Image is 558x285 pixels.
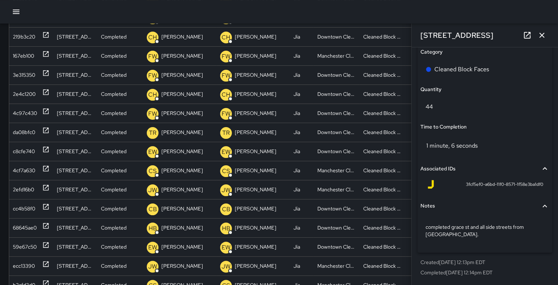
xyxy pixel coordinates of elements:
div: 4cf7a630 [13,161,35,180]
p: EW [148,243,157,252]
div: 219b3c20 [13,28,35,46]
p: CH [222,90,230,99]
p: [PERSON_NAME] [235,238,276,256]
div: Jia [290,237,314,256]
p: CH [148,90,157,99]
p: [PERSON_NAME] [235,199,276,218]
div: Manchester Cleaning [314,161,360,180]
p: TR [222,129,230,137]
div: 3e315350 [13,66,35,84]
p: [PERSON_NAME] [161,238,203,256]
div: Downtown Cleaning [314,104,360,123]
p: [PERSON_NAME] [235,66,276,84]
p: CH [222,33,230,42]
p: Completed [101,238,127,256]
div: Cleaned Block Faces [360,46,405,65]
p: Completed [101,199,127,218]
p: [PERSON_NAME] [161,199,203,218]
div: Downtown Cleaning [314,84,360,104]
div: Cleaned Block Faces [360,218,405,237]
div: 320 Hull Street [53,27,97,46]
p: [PERSON_NAME] [161,161,203,180]
div: Jia [290,46,314,65]
div: Jia [290,199,314,218]
div: 200 North 17th Street [53,84,97,104]
div: cc4b58f0 [13,199,35,218]
div: ecc13390 [13,257,35,275]
p: [PERSON_NAME] [235,161,276,180]
div: Jia [290,142,314,161]
p: Completed [101,104,127,123]
div: Manchester Cleaning [314,46,360,65]
p: EW [222,243,230,252]
div: 4c97c430 [13,104,37,123]
div: 400 Hull Street [53,46,97,65]
p: Completed [101,66,127,84]
div: Jia [290,161,314,180]
div: 20 South 14th Street [53,65,97,84]
p: [PERSON_NAME] [235,257,276,275]
p: HB [222,224,230,233]
div: 68645ae0 [13,219,37,237]
p: Completed [101,47,127,65]
div: 201 West Main Street [53,237,97,256]
p: FW [222,71,230,80]
p: FW [148,109,157,118]
p: [PERSON_NAME] [161,47,203,65]
div: 1403 East Main Street [53,123,97,142]
div: Downtown Cleaning [314,218,360,237]
p: [PERSON_NAME] [235,85,276,104]
p: [PERSON_NAME] [235,28,276,46]
div: 2e4c1200 [13,85,36,104]
div: Cleaned Block Faces [360,65,405,84]
div: Cleaned Block Faces [360,161,405,180]
div: 2efd16b0 [13,180,34,199]
div: 167eb100 [13,47,34,65]
p: [PERSON_NAME] [235,142,276,161]
div: Downtown Cleaning [314,123,360,142]
p: Completed [101,142,127,161]
div: Jia [290,27,314,46]
div: Cleaned Block Faces [360,84,405,104]
p: Completed [101,28,127,46]
p: JW [222,262,230,271]
div: Downtown Cleaning [314,142,360,161]
p: Completed [101,85,127,104]
div: 101 South 3rd Street [53,199,97,218]
div: Jia [290,104,314,123]
div: Jia [290,256,314,275]
p: [PERSON_NAME] [161,66,203,84]
div: Downtown Cleaning [314,65,360,84]
p: Completed [101,123,127,142]
p: [PERSON_NAME] [161,85,203,104]
div: Manchester Cleaning [314,256,360,275]
p: Completed [101,257,127,275]
p: EW [148,148,157,156]
p: CB [149,205,157,214]
p: CH [148,33,157,42]
div: Jia [290,123,314,142]
p: [PERSON_NAME] [235,219,276,237]
p: [PERSON_NAME] [161,123,203,142]
div: Jia [290,84,314,104]
div: da08bfc0 [13,123,35,142]
p: HB [149,224,157,233]
div: Cleaned Block Faces [360,256,405,275]
div: 503 Albany Avenue [53,161,97,180]
div: Manchester Cleaning [314,180,360,199]
p: EW [222,148,230,156]
div: 1801 East Franklin Street [53,104,97,123]
div: Downtown Cleaning [314,199,360,218]
p: TR [149,129,156,137]
p: [PERSON_NAME] [161,28,203,46]
p: Completed [101,161,127,180]
div: Cleaned Block Faces [360,104,405,123]
div: 59e67c50 [13,238,37,256]
p: [PERSON_NAME] [161,219,203,237]
p: [PERSON_NAME] [235,123,276,142]
div: Cleaned Block Faces [360,123,405,142]
div: 500 Albany Avenue [53,180,97,199]
p: Completed [101,180,127,199]
p: [PERSON_NAME] [161,142,203,161]
div: Cleaned Block Faces [360,142,405,161]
